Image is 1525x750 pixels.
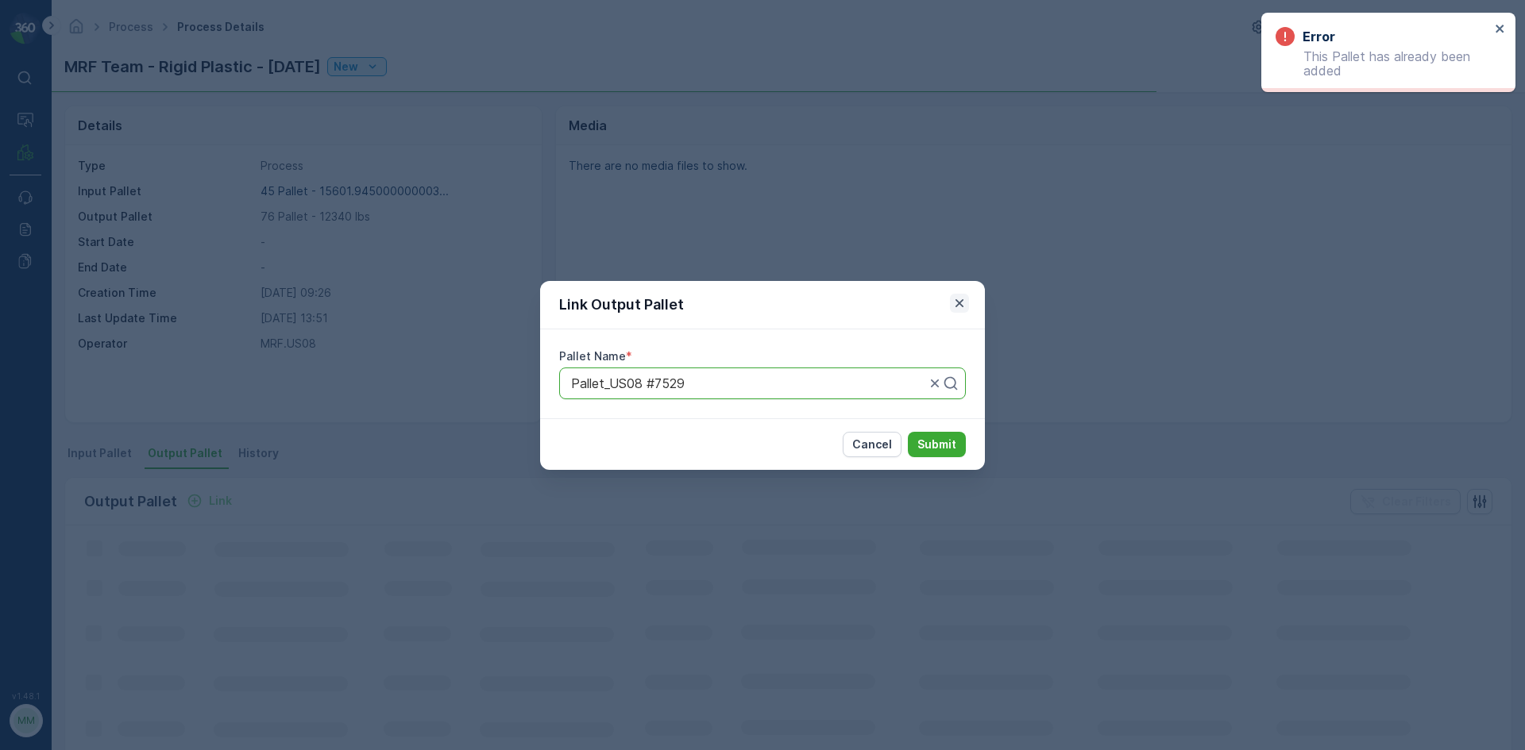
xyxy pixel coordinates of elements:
[843,432,901,457] button: Cancel
[559,294,684,316] p: Link Output Pallet
[1303,27,1335,46] h3: Error
[917,437,956,452] p: Submit
[852,437,892,452] p: Cancel
[1276,49,1490,78] p: This Pallet has already been added
[559,349,626,363] label: Pallet Name
[908,432,966,457] button: Submit
[1495,22,1506,37] button: close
